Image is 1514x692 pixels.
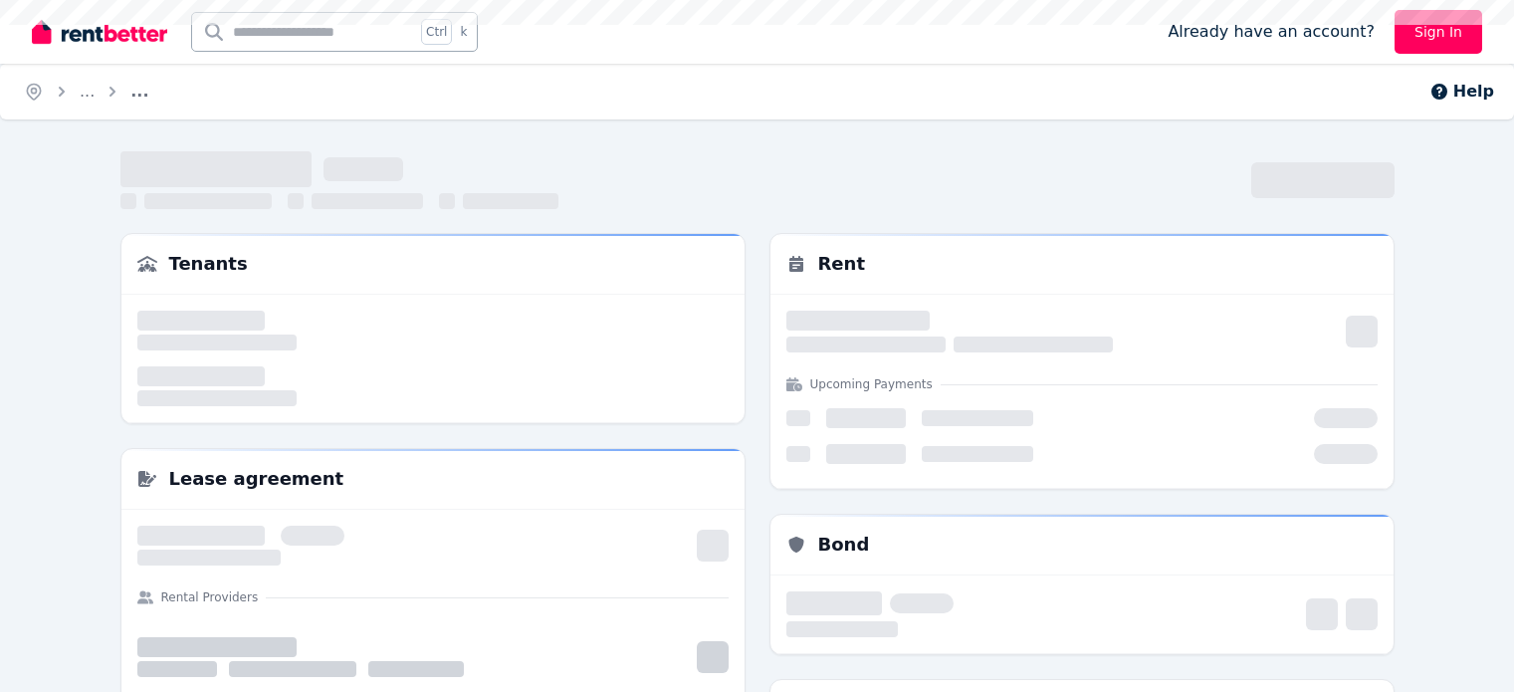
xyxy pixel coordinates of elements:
img: RentBetter [32,17,167,47]
span: Already have an account? [1168,20,1375,44]
a: Sign In [1395,10,1482,54]
h3: Tenants [169,250,248,278]
span: Ctrl [421,19,452,45]
h4: Rental Providers [161,589,259,605]
h3: Lease agreement [169,465,344,493]
h3: Rent [818,250,866,278]
button: Help [1429,80,1494,104]
a: ... [80,82,95,101]
h3: Bond [818,531,870,559]
h4: Upcoming Payments [810,376,933,392]
span: k [460,24,467,40]
span: ... [130,80,148,104]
